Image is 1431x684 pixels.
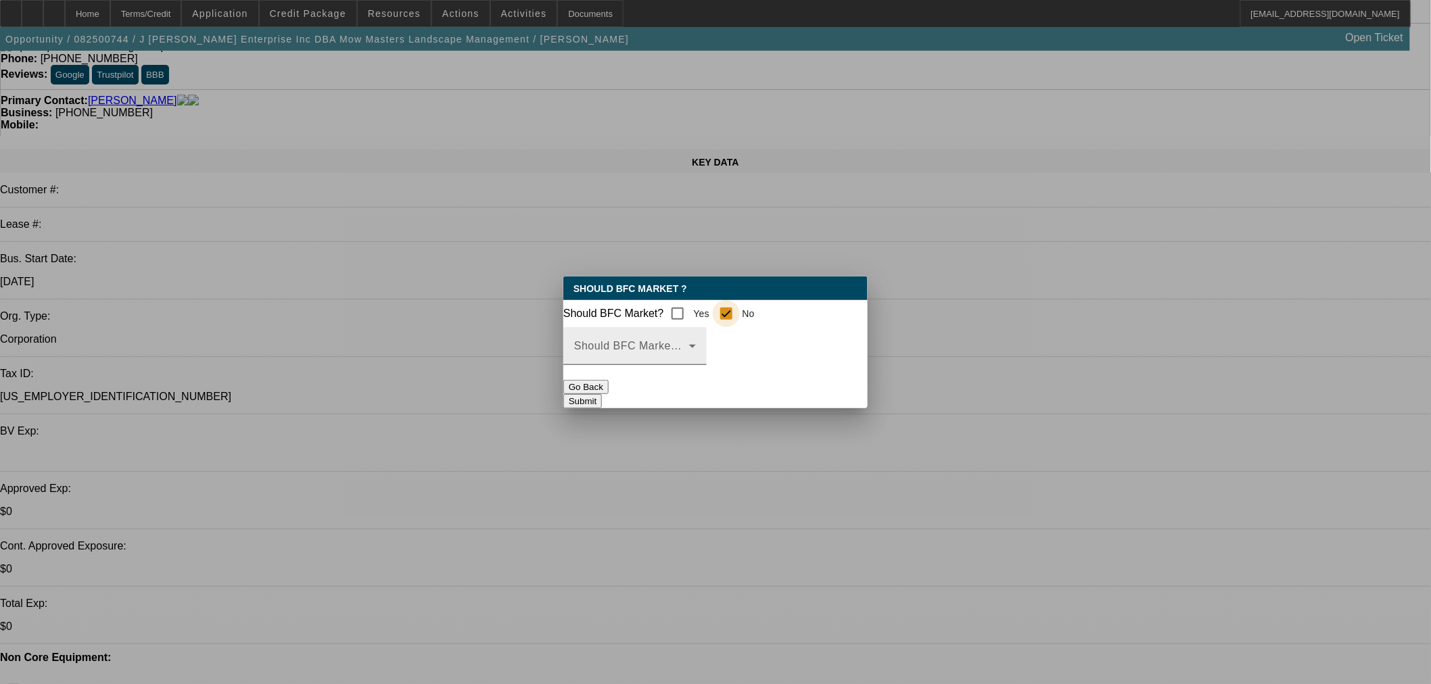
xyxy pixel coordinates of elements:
[574,340,753,351] mat-label: Should BFC Market Status Reason
[573,283,687,294] span: Should BFC Market ?
[563,380,609,394] button: Go Back
[563,308,664,319] mat-label: Should BFC Market?
[740,307,755,320] label: No
[691,307,710,320] label: Yes
[563,394,602,408] button: Submit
